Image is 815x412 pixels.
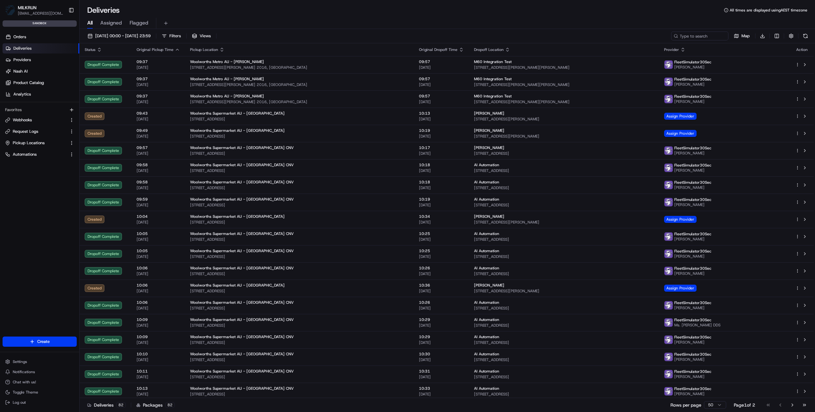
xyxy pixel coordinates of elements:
[18,11,63,16] button: [EMAIL_ADDRESS][DOMAIN_NAME]
[190,271,409,276] span: [STREET_ADDRESS]
[419,288,464,294] span: [DATE]
[674,168,712,173] span: [PERSON_NAME]
[674,352,712,357] span: FleetSimulator30Sec
[664,285,697,292] span: Assign Provider
[137,197,180,202] span: 09:59
[87,402,126,408] div: Deliveries
[136,402,175,408] div: Packages
[63,108,77,113] span: Pylon
[664,216,697,223] span: Assign Provider
[190,145,294,150] span: Woolworths Supermarket AU - [GEOGRAPHIC_DATA] CNV
[474,134,654,139] span: [STREET_ADDRESS][PERSON_NAME]
[664,267,673,275] img: FleetSimulator.png
[190,317,294,322] span: Woolworths Supermarket AU - [GEOGRAPHIC_DATA] CNV
[474,65,654,70] span: [STREET_ADDRESS][PERSON_NAME][PERSON_NAME]
[190,197,294,202] span: Woolworths Supermarket AU - [GEOGRAPHIC_DATA] CNV
[190,94,264,99] span: Woolworths Metro AU - [PERSON_NAME]
[190,76,264,82] span: Woolworths Metro AU - [PERSON_NAME]
[674,163,712,168] span: FleetSimulator30Sec
[13,152,37,157] span: Automations
[419,369,464,374] span: 10:31
[85,32,153,40] button: [DATE] 00:00 - [DATE] 23:59
[190,180,294,185] span: Woolworths Supermarket AU - [GEOGRAPHIC_DATA] CNV
[54,93,59,98] div: 💻
[45,108,77,113] a: Powered byPylon
[419,99,464,104] span: [DATE]
[116,402,126,408] div: 82
[419,82,464,87] span: [DATE]
[190,59,264,64] span: Woolworths Metro AU - [PERSON_NAME]
[3,20,77,27] div: sandbox
[419,283,464,288] span: 10:36
[474,197,499,202] span: AI Automation
[474,47,504,52] span: Dropoff Location
[419,323,464,328] span: [DATE]
[190,357,409,362] span: [STREET_ADDRESS]
[674,391,712,396] span: [PERSON_NAME]
[474,271,654,276] span: [STREET_ADDRESS]
[137,357,180,362] span: [DATE]
[190,220,409,225] span: [STREET_ADDRESS]
[3,337,77,347] button: Create
[95,33,151,39] span: [DATE] 00:00 - [DATE] 23:59
[474,288,654,294] span: [STREET_ADDRESS][PERSON_NAME]
[3,43,79,53] a: Deliveries
[190,283,285,288] span: Woolworths Supermarket AU - [GEOGRAPHIC_DATA]
[100,19,122,27] span: Assigned
[137,306,180,311] span: [DATE]
[664,336,673,344] img: FleetSimulator.png
[165,402,175,408] div: 82
[3,149,77,160] button: Automations
[137,180,180,185] span: 09:58
[474,117,654,122] span: [STREET_ADDRESS][PERSON_NAME]
[190,352,294,357] span: Woolworths Supermarket AU - [GEOGRAPHIC_DATA] CNV
[137,374,180,380] span: [DATE]
[474,202,654,208] span: [STREET_ADDRESS]
[741,33,750,39] span: Map
[474,306,654,311] span: [STREET_ADDRESS]
[419,117,464,122] span: [DATE]
[137,369,180,374] span: 10:11
[22,67,81,72] div: We're available if you need us!
[664,60,673,69] img: FleetSimulator.png
[474,237,654,242] span: [STREET_ADDRESS]
[664,387,673,395] img: FleetSimulator.png
[137,392,180,397] span: [DATE]
[674,271,712,276] span: [PERSON_NAME]
[419,254,464,259] span: [DATE]
[137,47,174,52] span: Original Pickup Time
[419,134,464,139] span: [DATE]
[664,113,697,120] span: Assign Provider
[419,202,464,208] span: [DATE]
[3,32,79,42] a: Orders
[674,77,712,82] span: FleetSimulator30Sec
[108,63,116,70] button: Start new chat
[190,392,409,397] span: [STREET_ADDRESS]
[190,111,285,116] span: Woolworths Supermarket AU - [GEOGRAPHIC_DATA]
[137,202,180,208] span: [DATE]
[190,162,294,167] span: Woolworths Supermarket AU - [GEOGRAPHIC_DATA] CNV
[137,231,180,236] span: 10:05
[13,80,44,86] span: Product Catalog
[474,231,499,236] span: AI Automation
[674,202,712,207] span: [PERSON_NAME]
[137,323,180,328] span: [DATE]
[674,305,712,310] span: [PERSON_NAME]
[674,237,712,242] span: [PERSON_NAME]
[474,340,654,345] span: [STREET_ADDRESS]
[13,117,32,123] span: Webhooks
[419,374,464,380] span: [DATE]
[674,374,712,379] span: [PERSON_NAME]
[474,386,499,391] span: AI Automation
[13,400,26,405] span: Log out
[190,117,409,122] span: [STREET_ADDRESS]
[137,254,180,259] span: [DATE]
[5,152,67,157] a: Automations
[474,111,504,116] span: [PERSON_NAME]
[731,32,753,40] button: Map
[3,89,79,99] a: Analytics
[474,254,654,259] span: [STREET_ADDRESS]
[169,33,181,39] span: Filters
[3,55,79,65] a: Providers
